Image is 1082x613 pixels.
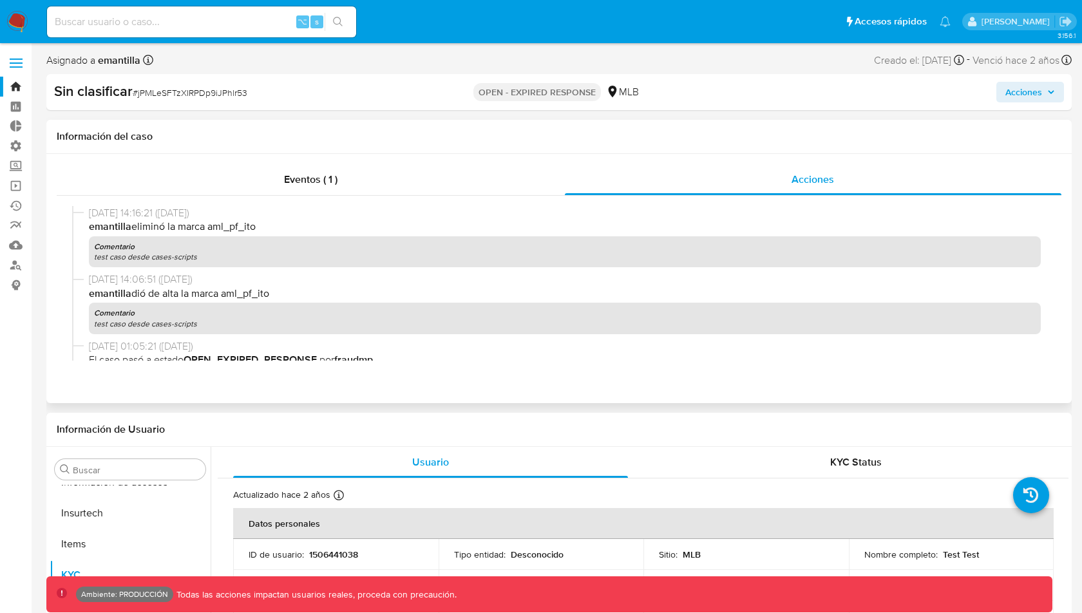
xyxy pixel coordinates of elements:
[73,464,200,476] input: Buscar
[940,16,951,27] a: Notificaciones
[792,172,834,187] span: Acciones
[95,53,140,68] b: emantilla
[94,252,1036,262] p: test caso desde cases-scripts
[50,560,211,590] button: KYC
[89,287,1041,301] p: dió de alta la marca aml_pf_ito
[89,220,1041,234] p: eliminó la marca aml_pf_ito
[57,423,165,436] h1: Información de Usuario
[334,352,373,367] b: fraudmp
[511,549,564,560] p: Desconocido
[89,206,1041,220] span: [DATE] 14:16:21 ([DATE])
[943,549,979,560] p: Test Test
[454,549,506,560] p: Tipo entidad :
[1059,15,1072,28] a: Salir
[89,353,1041,367] span: El caso pasó a estado por
[473,83,601,101] p: OPEN - EXPIRED RESPONSE
[233,489,330,501] p: Actualizado hace 2 años
[57,130,1061,143] h1: Información del caso
[982,15,1054,28] p: ramiro.carbonell@mercadolibre.com.co
[249,549,304,560] p: ID de usuario :
[54,80,133,101] b: Sin clasificar
[233,508,1054,539] th: Datos personales
[89,286,131,301] b: emantilla
[50,529,211,560] button: Items
[412,455,449,469] span: Usuario
[50,498,211,529] button: Insurtech
[133,86,247,99] span: # jPMLeSFTzXIRPDp9iJPhlr53
[659,549,678,560] p: Sitio :
[855,15,927,28] span: Accesos rápidos
[973,53,1059,68] span: Venció hace 2 años
[325,13,351,31] button: search-icon
[184,352,317,367] b: OPEN_EXPIRED_RESPONSE
[967,52,970,69] span: -
[606,85,639,99] div: MLB
[89,219,131,234] b: emantilla
[173,589,457,601] p: Todas las acciones impactan usuarios reales, proceda con precaución.
[89,339,1041,354] span: [DATE] 01:05:21 ([DATE])
[864,549,938,560] p: Nombre completo :
[830,455,882,469] span: KYC Status
[284,172,337,187] span: Eventos ( 1 )
[89,272,1041,287] span: [DATE] 14:06:51 ([DATE])
[94,319,1036,329] p: test caso desde cases-scripts
[94,241,135,252] b: Comentario
[1005,82,1042,102] span: Acciones
[47,14,356,30] input: Buscar usuario o caso...
[81,592,168,597] p: Ambiente: PRODUCCIÓN
[874,52,964,69] div: Creado el: [DATE]
[94,307,135,319] b: Comentario
[298,15,307,28] span: ⌥
[46,53,140,68] span: Asignado a
[60,464,70,475] button: Buscar
[315,15,319,28] span: s
[683,549,701,560] p: MLB
[996,82,1064,102] button: Acciones
[309,549,358,560] p: 1506441038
